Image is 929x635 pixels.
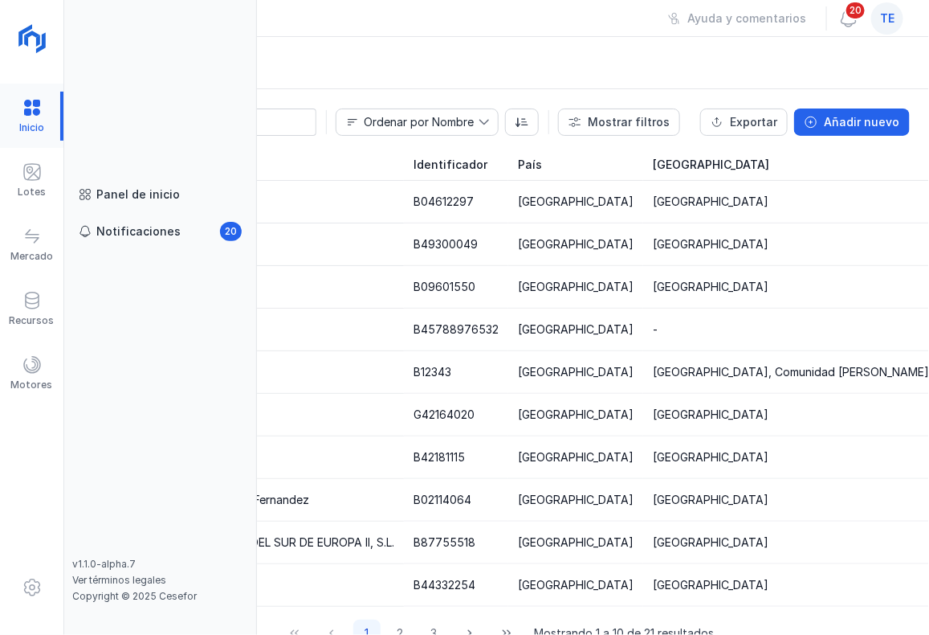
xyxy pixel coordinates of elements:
[588,114,670,130] div: Mostrar filtros
[653,236,768,252] div: [GEOGRAPHIC_DATA]
[700,109,788,136] button: Exportar
[18,186,46,199] div: Lotes
[414,407,475,423] div: G42164020
[518,577,634,593] div: [GEOGRAPHIC_DATA]
[10,314,55,327] div: Recursos
[687,10,806,27] div: Ayuda y comentarios
[414,279,475,295] div: B09601550
[414,364,451,380] div: B12343
[364,117,474,128] div: Ordenar por Nombre
[653,322,658,338] div: -
[518,236,634,252] div: [GEOGRAPHIC_DATA]
[12,18,52,59] img: logoRight.svg
[72,217,248,246] a: Notificaciones20
[72,574,166,586] a: Ver términos legales
[518,407,634,423] div: [GEOGRAPHIC_DATA]
[653,492,768,508] div: [GEOGRAPHIC_DATA]
[414,322,499,338] div: B45788976532
[558,109,680,136] button: Mostrar filtros
[414,449,465,465] div: B42181115
[96,223,181,240] div: Notificaciones
[653,577,768,593] div: [GEOGRAPHIC_DATA]
[653,535,768,551] div: [GEOGRAPHIC_DATA]
[414,577,475,593] div: B44332254
[518,364,634,380] div: [GEOGRAPHIC_DATA]
[730,114,777,130] div: Exportar
[414,194,474,210] div: B04612297
[845,1,866,20] span: 20
[518,322,634,338] div: [GEOGRAPHIC_DATA]
[518,492,634,508] div: [GEOGRAPHIC_DATA]
[518,157,542,173] span: País
[653,279,768,295] div: [GEOGRAPHIC_DATA]
[658,5,817,32] button: Ayuda y comentarios
[880,10,894,27] span: te
[414,236,478,252] div: B49300049
[518,449,634,465] div: [GEOGRAPHIC_DATA]
[518,194,634,210] div: [GEOGRAPHIC_DATA]
[414,535,475,551] div: B87755518
[336,109,479,135] span: Nombre
[518,535,634,551] div: [GEOGRAPHIC_DATA]
[414,157,487,173] span: Identificador
[220,222,242,241] span: 20
[653,194,768,210] div: [GEOGRAPHIC_DATA]
[72,590,248,603] div: Copyright © 2025 Cesefor
[794,109,910,136] button: Añadir nuevo
[72,558,248,571] div: v1.1.0-alpha.7
[653,407,768,423] div: [GEOGRAPHIC_DATA]
[96,186,180,203] div: Panel de inicio
[72,180,248,209] a: Panel de inicio
[653,157,769,173] span: [GEOGRAPHIC_DATA]
[10,250,53,263] div: Mercado
[414,492,471,508] div: B02114064
[653,449,768,465] div: [GEOGRAPHIC_DATA]
[11,379,53,391] div: Motores
[518,279,634,295] div: [GEOGRAPHIC_DATA]
[824,114,899,130] div: Añadir nuevo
